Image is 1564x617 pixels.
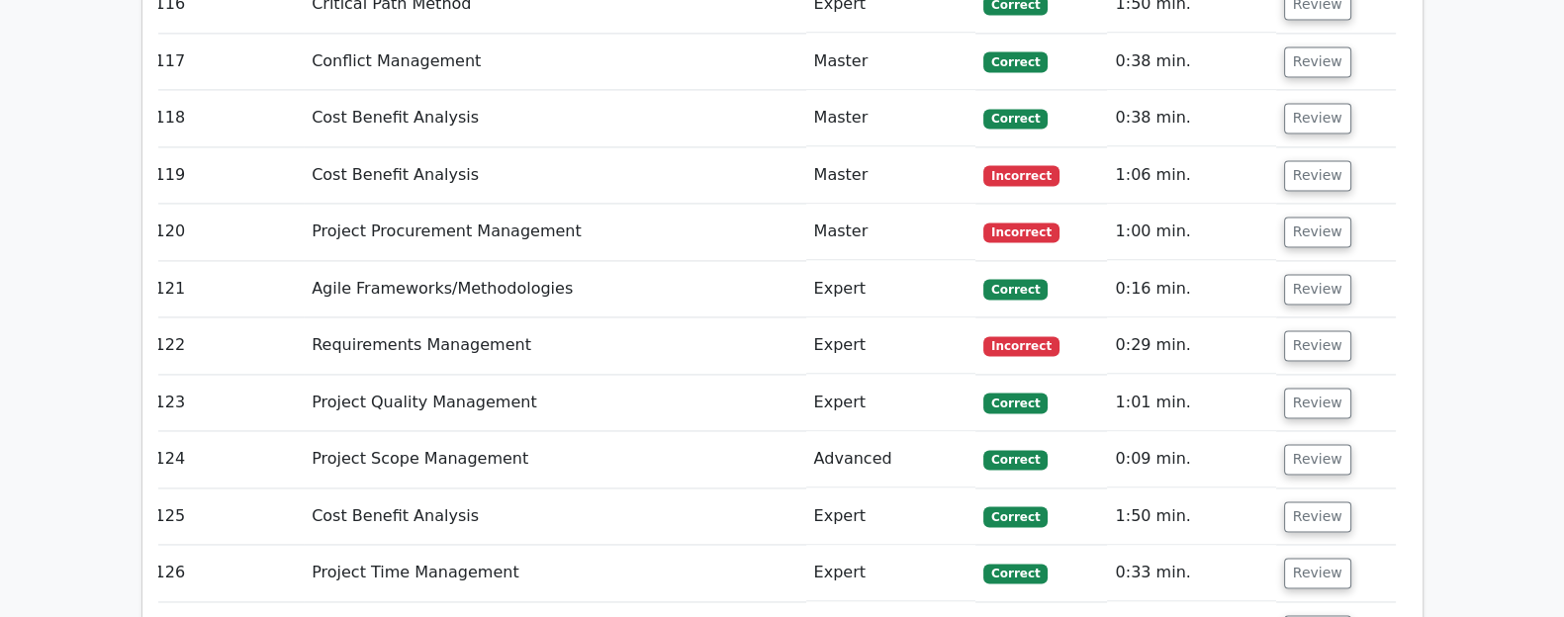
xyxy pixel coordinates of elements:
[983,393,1048,412] span: Correct
[1284,330,1351,361] button: Review
[806,204,975,260] td: Master
[147,34,305,90] td: 117
[983,279,1048,299] span: Correct
[304,261,805,317] td: Agile Frameworks/Methodologies
[1284,103,1351,133] button: Review
[1107,204,1275,260] td: 1:00 min.
[304,204,805,260] td: Project Procurement Management
[1284,160,1351,191] button: Review
[1284,558,1351,588] button: Review
[983,336,1059,356] span: Incorrect
[147,488,305,545] td: 125
[1107,34,1275,90] td: 0:38 min.
[147,147,305,204] td: 119
[147,204,305,260] td: 120
[304,90,805,146] td: Cost Benefit Analysis
[1107,545,1275,601] td: 0:33 min.
[147,375,305,431] td: 123
[806,34,975,90] td: Master
[304,375,805,431] td: Project Quality Management
[304,147,805,204] td: Cost Benefit Analysis
[806,488,975,545] td: Expert
[1107,375,1275,431] td: 1:01 min.
[147,90,305,146] td: 118
[806,147,975,204] td: Master
[806,545,975,601] td: Expert
[1107,90,1275,146] td: 0:38 min.
[1107,488,1275,545] td: 1:50 min.
[983,109,1048,129] span: Correct
[1284,388,1351,418] button: Review
[304,34,805,90] td: Conflict Management
[1107,431,1275,487] td: 0:09 min.
[983,165,1059,185] span: Incorrect
[806,261,975,317] td: Expert
[983,450,1048,470] span: Correct
[983,506,1048,526] span: Correct
[1284,46,1351,77] button: Review
[1284,217,1351,247] button: Review
[1284,444,1351,475] button: Review
[147,431,305,487] td: 124
[147,261,305,317] td: 121
[1107,147,1275,204] td: 1:06 min.
[806,90,975,146] td: Master
[304,431,805,487] td: Project Scope Management
[983,564,1048,583] span: Correct
[806,375,975,431] td: Expert
[983,222,1059,242] span: Incorrect
[1107,261,1275,317] td: 0:16 min.
[1284,274,1351,305] button: Review
[304,545,805,601] td: Project Time Management
[147,545,305,601] td: 126
[1284,501,1351,532] button: Review
[983,51,1048,71] span: Correct
[1107,317,1275,374] td: 0:29 min.
[304,488,805,545] td: Cost Benefit Analysis
[806,431,975,487] td: Advanced
[147,317,305,374] td: 122
[304,317,805,374] td: Requirements Management
[806,317,975,374] td: Expert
